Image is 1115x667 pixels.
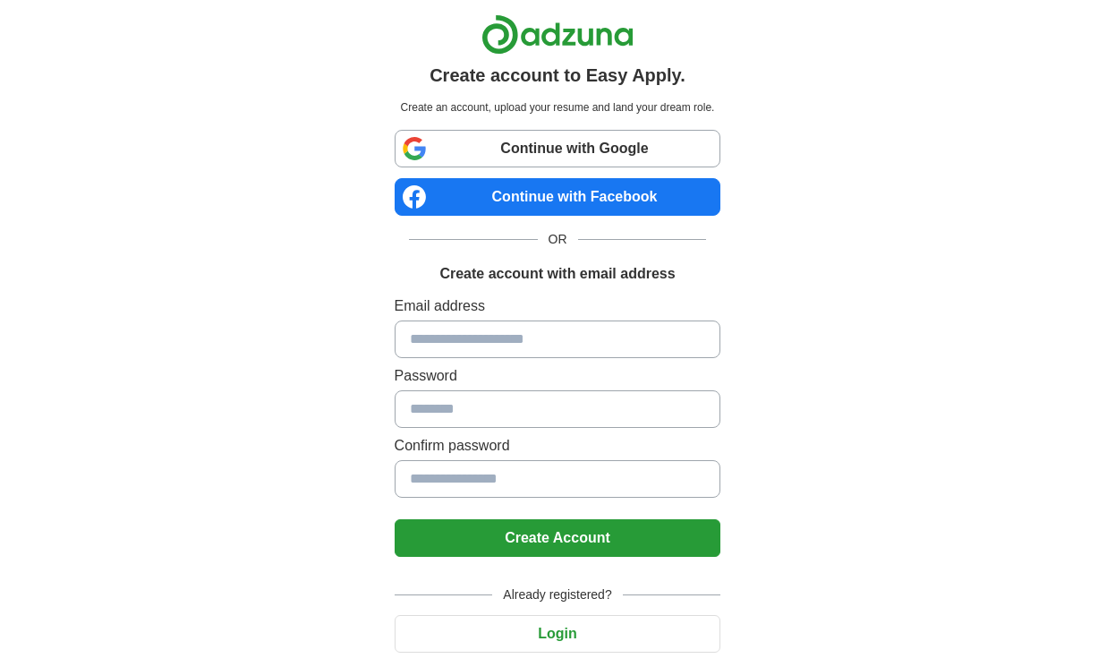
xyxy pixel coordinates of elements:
[395,178,721,216] a: Continue with Facebook
[395,365,721,387] label: Password
[538,230,578,249] span: OR
[395,626,721,641] a: Login
[481,14,634,55] img: Adzuna logo
[395,130,721,167] a: Continue with Google
[430,62,685,89] h1: Create account to Easy Apply.
[395,435,721,457] label: Confirm password
[492,586,622,604] span: Already registered?
[395,615,721,653] button: Login
[395,295,721,317] label: Email address
[395,519,721,557] button: Create Account
[398,99,718,115] p: Create an account, upload your resume and land your dream role.
[439,263,675,285] h1: Create account with email address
